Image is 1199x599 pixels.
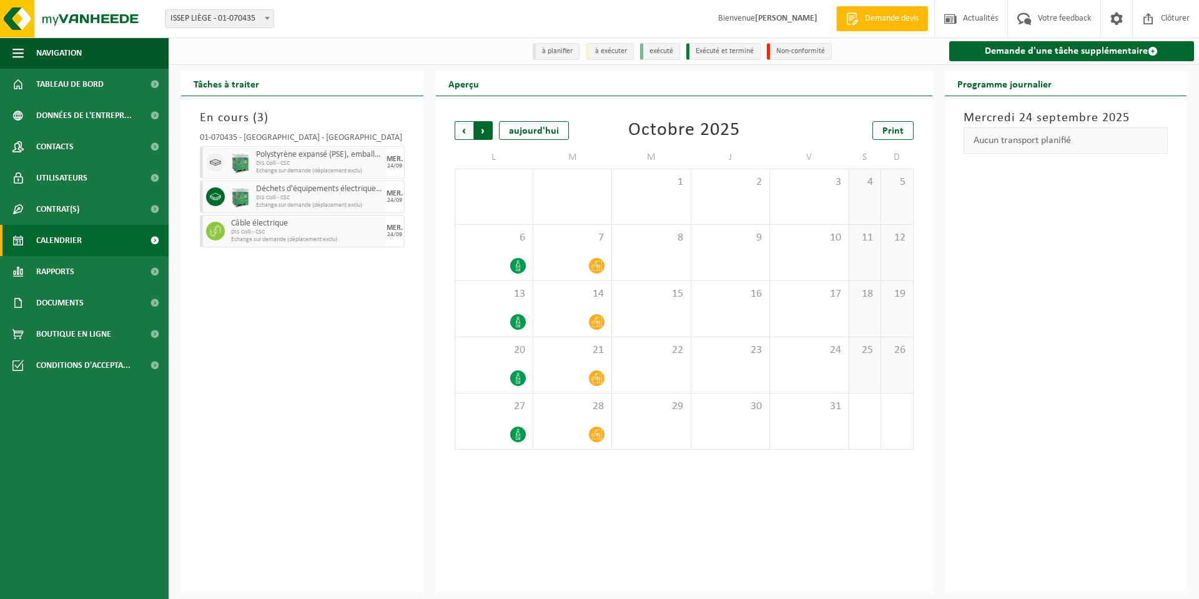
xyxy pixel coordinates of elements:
[256,202,383,209] span: Echange sur demande (déplacement exclu)
[887,287,906,301] span: 19
[256,160,383,167] span: DIS Colli - CSC
[181,71,272,96] h2: Tâches à traiter
[200,109,405,127] h3: En cours ( )
[36,69,104,100] span: Tableau de bord
[461,400,526,413] span: 27
[387,232,402,238] div: 24/09
[882,126,904,136] span: Print
[436,71,491,96] h2: Aperçu
[856,344,874,357] span: 25
[862,12,922,25] span: Demande devis
[698,400,763,413] span: 30
[533,43,580,60] li: à planifier
[856,176,874,189] span: 4
[231,187,250,207] img: PB-HB-1400-HPE-GN-11
[533,146,612,169] td: M
[618,344,684,357] span: 22
[776,287,842,301] span: 17
[36,225,82,256] span: Calendrier
[387,156,403,163] div: MER.
[856,231,874,245] span: 11
[461,287,526,301] span: 13
[887,176,906,189] span: 5
[36,350,131,381] span: Conditions d'accepta...
[698,344,763,357] span: 23
[455,121,473,140] span: Précédent
[256,194,383,202] span: DIS Colli - CSC
[776,176,842,189] span: 3
[849,146,881,169] td: S
[387,190,403,197] div: MER.
[256,167,383,175] span: Echange sur demande (déplacement exclu)
[586,43,634,60] li: à exécuter
[165,9,274,28] span: ISSEP LIÈGE - 01-070435
[540,344,605,357] span: 21
[612,146,691,169] td: M
[640,43,680,60] li: exécuté
[455,146,533,169] td: L
[36,162,87,194] span: Utilisateurs
[887,344,906,357] span: 26
[691,146,770,169] td: J
[474,121,493,140] span: Suivant
[256,150,383,160] span: Polystyrène expansé (PSE), emballage (< 1 m² par pièce) recyclable
[36,287,84,319] span: Documents
[770,146,849,169] td: V
[755,14,817,23] strong: [PERSON_NAME]
[231,229,383,236] span: DIS Colli - CSC
[461,344,526,357] span: 20
[964,109,1168,127] h3: Mercredi 24 septembre 2025
[36,100,132,131] span: Données de l'entrepr...
[887,231,906,245] span: 12
[618,400,684,413] span: 29
[36,194,79,225] span: Contrat(s)
[540,287,605,301] span: 14
[387,224,403,232] div: MER.
[856,287,874,301] span: 18
[200,134,405,146] div: 01-070435 - [GEOGRAPHIC_DATA] - [GEOGRAPHIC_DATA]
[776,344,842,357] span: 24
[540,231,605,245] span: 7
[836,6,928,31] a: Demande devis
[945,71,1064,96] h2: Programme journalier
[776,231,842,245] span: 10
[776,400,842,413] span: 31
[36,256,74,287] span: Rapports
[499,121,569,140] div: aujourd'hui
[949,41,1195,61] a: Demande d'une tâche supplémentaire
[686,43,761,60] li: Exécuté et terminé
[231,236,383,244] span: Echange sur demande (déplacement exclu)
[257,112,264,124] span: 3
[618,287,684,301] span: 15
[256,184,383,194] span: Déchets d'équipements électriques et électroniques : télévisions, moniteurs
[36,319,111,350] span: Boutique en ligne
[618,231,684,245] span: 8
[698,287,763,301] span: 16
[698,176,763,189] span: 2
[387,163,402,169] div: 24/09
[387,197,402,204] div: 24/09
[540,400,605,413] span: 28
[628,121,740,140] div: Octobre 2025
[698,231,763,245] span: 9
[872,121,914,140] a: Print
[767,43,832,60] li: Non-conformité
[231,219,383,229] span: Câble électrique
[964,127,1168,154] div: Aucun transport planifié
[165,10,274,27] span: ISSEP LIÈGE - 01-070435
[618,176,684,189] span: 1
[36,131,74,162] span: Contacts
[881,146,913,169] td: D
[461,231,526,245] span: 6
[36,37,82,69] span: Navigation
[231,152,250,173] img: PB-HB-1400-HPE-GN-11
